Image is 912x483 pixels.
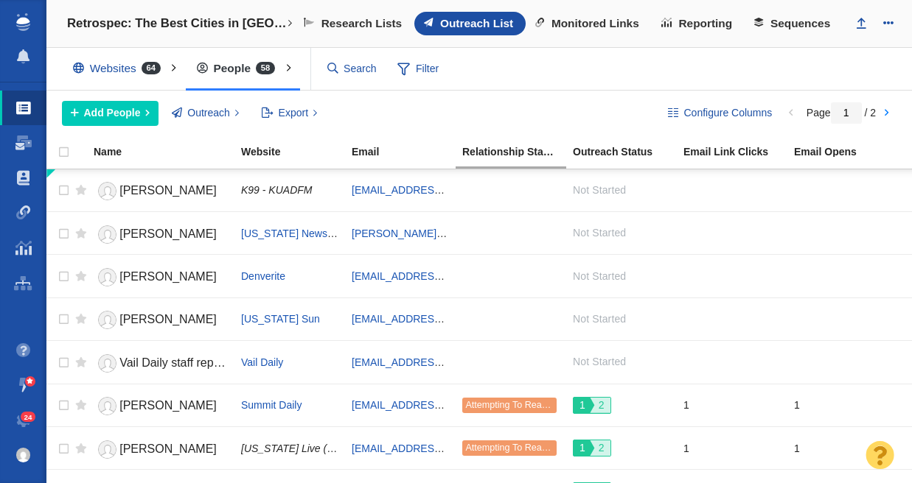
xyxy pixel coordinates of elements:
button: Add People [62,101,159,126]
a: [EMAIL_ADDRESS][DOMAIN_NAME] [352,184,526,196]
span: [US_STATE] Live (The Oregonian) [241,443,399,454]
a: Vail Daily [241,356,283,368]
a: [US_STATE] Newsline [241,228,344,239]
a: [EMAIL_ADDRESS][DOMAIN_NAME] [352,313,526,325]
a: [PERSON_NAME][EMAIL_ADDRESS][DOMAIN_NAME] [352,228,611,239]
span: Sequences [770,17,830,30]
a: [PERSON_NAME] [94,437,228,462]
div: Outreach Status [573,147,682,157]
span: Filter [389,55,448,83]
a: [PERSON_NAME] [94,264,228,290]
div: Email [352,147,461,157]
div: 1 [794,432,891,464]
a: Email Opens [794,147,903,159]
span: [PERSON_NAME] [119,184,217,197]
div: Websites [62,52,178,85]
a: [US_STATE] Sun [241,313,320,325]
h4: Retrospec: The Best Cities in [GEOGRAPHIC_DATA] for Beginning Bikers [67,16,287,31]
a: Monitored Links [526,12,652,35]
span: [PERSON_NAME] [119,313,217,325]
a: [PERSON_NAME] [94,178,228,204]
span: K99 - KUADFM [241,184,312,196]
a: Denverite [241,270,285,282]
a: [EMAIL_ADDRESS][DOMAIN_NAME] [352,443,526,454]
span: Research Lists [321,17,403,30]
span: Monitored Links [551,17,639,30]
span: Outreach List [440,17,513,30]
img: 61f477734bf3dd72b3fb3a7a83fcc915 [16,448,31,462]
div: Name [94,147,240,157]
button: Export [253,101,326,126]
span: Add People [84,105,141,121]
div: Email Link Clicks [683,147,793,157]
span: [PERSON_NAME] [119,228,217,240]
a: Reporting [652,12,745,35]
div: Email Opens [794,147,903,157]
a: Relationship Stage [462,147,571,159]
span: Configure Columns [683,105,772,121]
a: Outreach Status [573,147,682,159]
a: [EMAIL_ADDRESS][DOMAIN_NAME] [352,356,526,368]
span: 24 [21,412,36,423]
span: Outreach [187,105,230,121]
td: Attempting To Reach (1 try) [456,384,566,426]
td: Attempting To Reach (1 try) [456,426,566,469]
a: [EMAIL_ADDRESS][DOMAIN_NAME] [352,399,526,411]
span: Vail Daily staff report [119,356,227,369]
span: [PERSON_NAME] [119,270,217,283]
span: 64 [142,62,161,74]
a: [PERSON_NAME] [94,307,228,333]
div: Website [241,147,350,157]
a: Summit Daily [241,399,302,411]
span: Attempting To Reach (1 try) [465,400,578,410]
span: Page / 2 [807,107,876,119]
a: [PERSON_NAME] [94,393,228,419]
div: 1 [683,389,781,421]
div: 1 [683,432,781,464]
a: Website [241,147,350,159]
a: Email Link Clicks [683,147,793,159]
div: 1 [794,389,891,421]
a: Email [352,147,461,159]
span: Reporting [679,17,733,30]
a: Research Lists [294,12,414,35]
span: [PERSON_NAME] [119,399,217,412]
span: Attempting To Reach (1 try) [465,443,578,453]
a: Vail Daily staff report [94,350,228,376]
a: Outreach List [414,12,526,35]
button: Outreach [164,101,248,126]
a: Name [94,147,240,159]
span: [PERSON_NAME] [119,443,217,455]
img: buzzstream_logo_iconsimple.png [16,13,29,31]
a: [PERSON_NAME] [94,222,228,247]
button: Configure Columns [660,101,781,126]
div: Relationship Stage [462,147,571,157]
span: Export [279,105,308,121]
a: [EMAIL_ADDRESS][DOMAIN_NAME] [352,270,526,282]
input: Search [321,56,383,82]
a: Sequences [745,12,843,35]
